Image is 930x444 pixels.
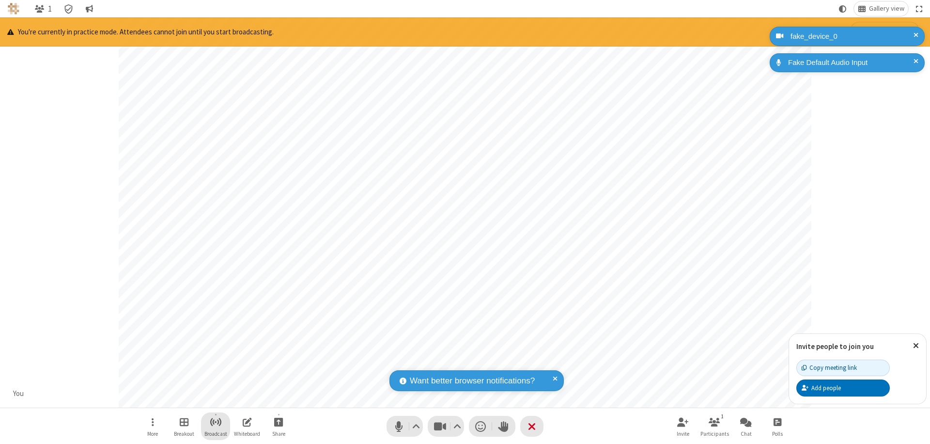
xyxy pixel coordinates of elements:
div: Fake Default Audio Input [785,57,917,68]
button: Open menu [138,412,167,440]
button: Change layout [854,1,908,16]
button: Start sharing [264,412,293,440]
div: 1 [718,412,727,421]
button: Stop video (⌘+Shift+V) [428,416,464,437]
button: Open participant list [700,412,729,440]
div: Meeting details Encryption enabled [60,1,78,16]
span: Invite [677,431,689,437]
button: Fullscreen [912,1,927,16]
p: You're currently in practice mode. Attendees cannot join until you start broadcasting. [7,27,274,38]
button: Manage Breakout Rooms [170,412,199,440]
span: Polls [772,431,783,437]
span: Breakout [174,431,194,437]
button: Conversation [81,1,97,16]
button: Raise hand [492,416,515,437]
span: 1 [48,4,52,14]
button: End or leave meeting [520,416,543,437]
span: Broadcast [204,431,227,437]
button: Invite participants (⌘+Shift+I) [668,412,697,440]
span: Participants [700,431,729,437]
img: QA Selenium DO NOT DELETE OR CHANGE [8,3,19,15]
div: Copy meeting link [802,363,857,372]
div: You [10,388,28,399]
span: Gallery view [869,5,904,13]
button: Video setting [451,416,464,437]
button: Add people [796,380,890,396]
button: Open chat [731,412,760,440]
button: Copy meeting link [796,360,890,376]
button: Start broadcasting [850,22,919,42]
span: Share [272,431,285,437]
button: Open shared whiteboard [232,412,262,440]
button: Start broadcast [201,412,230,440]
span: Chat [741,431,752,437]
span: More [147,431,158,437]
span: Want better browser notifications? [410,375,535,387]
button: Close popover [906,334,926,358]
button: Send a reaction [469,416,492,437]
span: Whiteboard [234,431,260,437]
button: Open poll [763,412,792,440]
label: Invite people to join you [796,342,874,351]
div: fake_device_0 [787,31,917,42]
button: Audio settings [410,416,423,437]
button: Using system theme [835,1,851,16]
button: Mute (⌘+Shift+A) [387,416,423,437]
button: Open participant list [31,1,56,16]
